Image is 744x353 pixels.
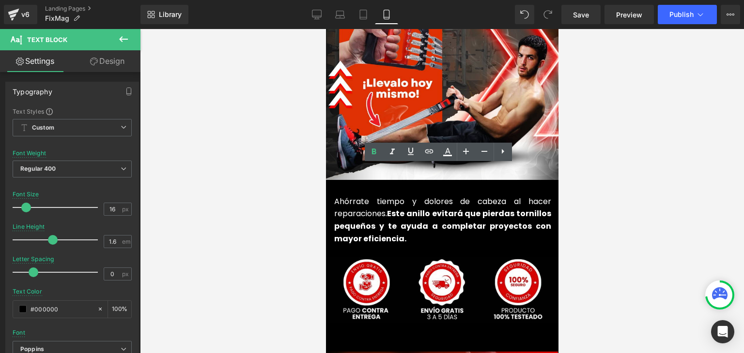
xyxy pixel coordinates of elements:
[13,107,132,115] div: Text Styles
[27,36,67,44] span: Text Block
[669,11,694,18] span: Publish
[72,50,142,72] a: Design
[711,320,734,343] div: Open Intercom Messenger
[616,10,642,20] span: Preview
[13,329,25,336] div: Font
[13,288,42,295] div: Text Color
[573,10,589,20] span: Save
[328,5,352,24] a: Laptop
[32,124,54,132] b: Custom
[538,5,558,24] button: Redo
[13,223,45,230] div: Line Height
[4,5,37,24] a: v6
[13,150,46,157] div: Font Weight
[515,5,534,24] button: Undo
[19,8,31,21] div: v6
[122,271,130,277] span: px
[20,165,56,172] b: Regular 400
[721,5,740,24] button: More
[13,82,52,96] div: Typography
[305,5,328,24] a: Desktop
[108,301,131,318] div: %
[45,5,140,13] a: Landing Pages
[352,5,375,24] a: Tablet
[604,5,654,24] a: Preview
[122,238,130,245] span: em
[45,15,69,22] span: FixMag
[8,179,225,215] strong: Este anillo evitará que pierdas tornillos pequeños y te ayuda a completar proyectos con mayor efi...
[658,5,717,24] button: Publish
[13,256,54,263] div: Letter Spacing
[31,304,93,314] input: Color
[122,206,130,212] span: px
[140,5,188,24] a: New Library
[159,10,182,19] span: Library
[8,167,225,215] font: Ahórrate tiempo y dolores de cabeza al hacer reparaciones.
[13,191,39,198] div: Font Size
[375,5,398,24] a: Mobile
